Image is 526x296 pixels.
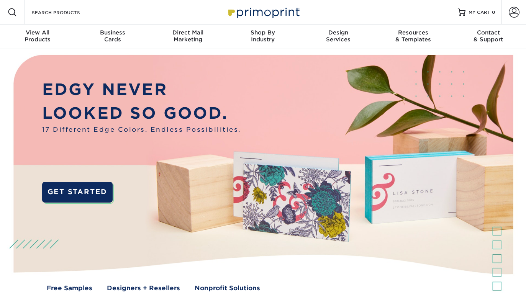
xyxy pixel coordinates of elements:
div: Services [301,29,376,43]
span: 0 [492,10,495,15]
a: Resources& Templates [376,25,451,49]
span: Resources [376,29,451,36]
div: & Templates [376,29,451,43]
a: GET STARTED [42,182,113,203]
div: Marketing [150,29,225,43]
span: Direct Mail [150,29,225,36]
a: Free Samples [47,283,92,293]
a: BusinessCards [75,25,150,49]
span: MY CART [469,9,490,16]
span: Business [75,29,150,36]
a: Nonprofit Solutions [195,283,260,293]
a: DesignServices [301,25,376,49]
div: Cards [75,29,150,43]
span: Contact [451,29,526,36]
img: Primoprint [225,4,302,20]
input: SEARCH PRODUCTS..... [31,8,106,17]
p: EDGY NEVER [42,78,241,101]
p: LOOKED SO GOOD. [42,101,241,125]
a: Contact& Support [451,25,526,49]
span: 17 Different Edge Colors. Endless Possibilities. [42,125,241,134]
a: Designers + Resellers [107,283,180,293]
a: Direct MailMarketing [150,25,225,49]
span: Shop By [225,29,300,36]
div: & Support [451,29,526,43]
span: Design [301,29,376,36]
div: Industry [225,29,300,43]
a: Shop ByIndustry [225,25,300,49]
